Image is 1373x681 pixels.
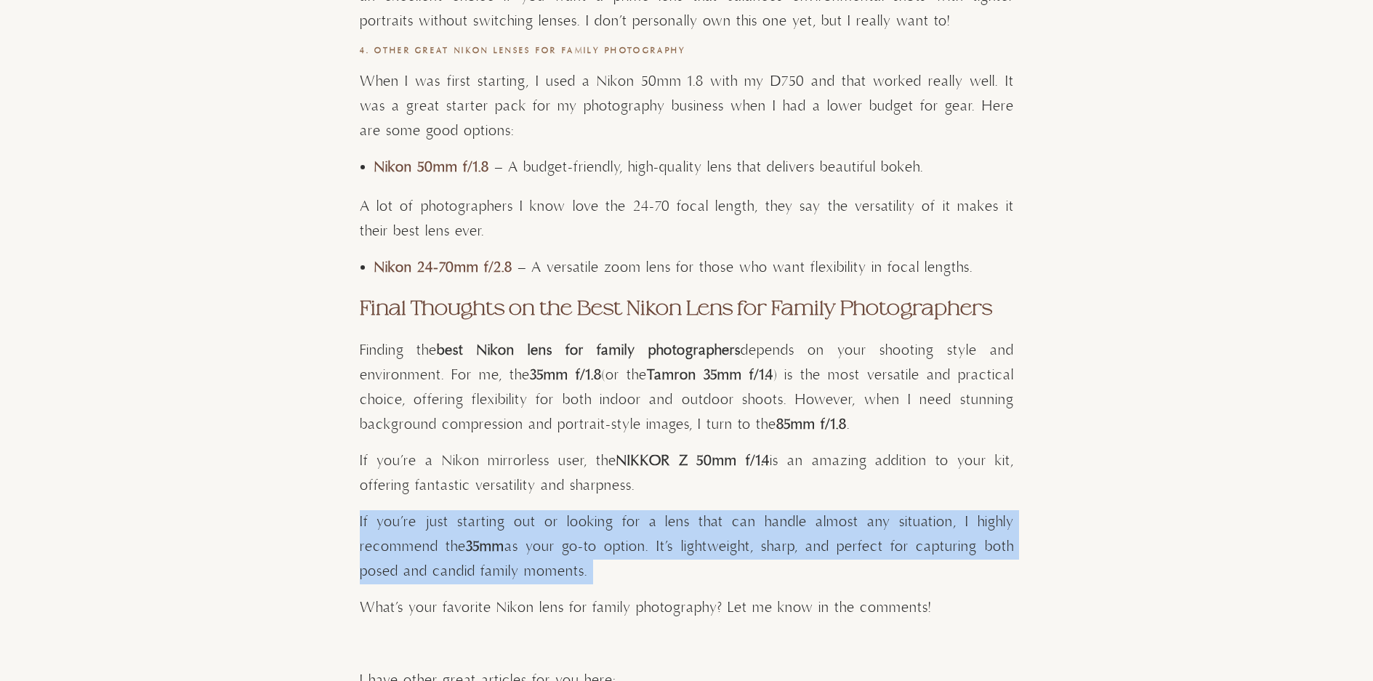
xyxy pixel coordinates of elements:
[374,259,512,277] strong: Nikon 24-70mm f/2.8
[374,256,1014,281] li: – A versatile zoom lens for those who want flexibility in focal lengths.
[360,195,1014,244] p: A lot of photographers I know love the 24-70 focal length, they say the versatility of it makes i...
[360,70,1014,144] p: When I was first starting, I used a Nikon 50mm 1.8 with my D750 and that worked really well. It w...
[360,339,1014,438] p: Finding the depends on your shooting style and environment. For me, the (or the ) is the most ver...
[360,46,687,56] strong: 4. Other Great Nikon Lenses for Family Photography
[374,156,1014,180] li: – A budget-friendly, high-quality lens that delivers beautiful bokeh.
[360,510,1014,584] p: If you’re just starting out or looking for a lens that can handle almost any situation, I highly ...
[374,158,489,177] strong: Nikon 50mm f/1.8
[616,452,770,470] strong: NIKKOR Z 50mm f/1.4
[360,449,1014,499] p: If you’re a Nikon mirrorless user, the is an amazing addition to your kit, offering fantastic ver...
[374,259,518,277] a: Nikon 24-70mm f/2.8
[374,158,494,177] a: Nikon 50mm f/1.8
[530,366,602,384] strong: 35mm f/1.8
[360,596,1014,621] p: What’s your favorite Nikon lens for family photography? Let me know in the comments!
[437,342,741,360] strong: best Nikon lens for family photographers
[776,416,847,434] strong: 85mm f/1.8
[360,297,992,319] strong: Final Thoughts on the Best Nikon Lens for Family Photographers
[647,366,773,384] strong: Tamron 35mm f/1.4
[466,538,504,556] strong: 35mm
